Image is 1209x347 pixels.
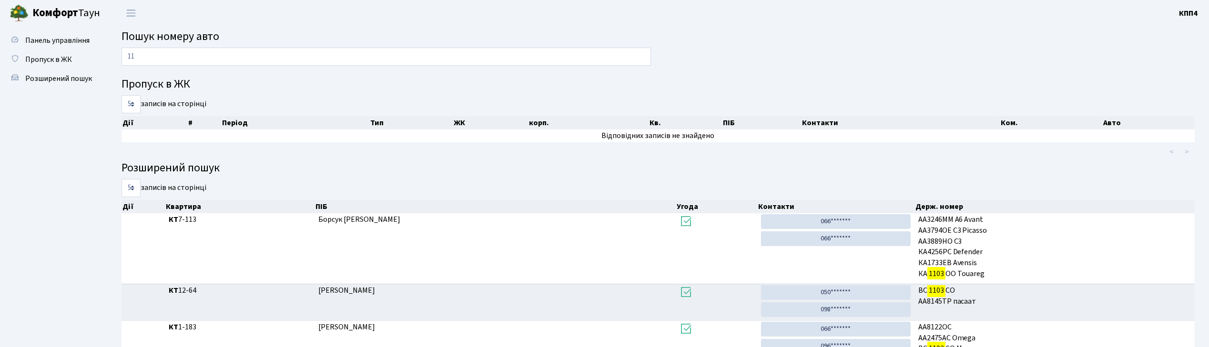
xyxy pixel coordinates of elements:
[122,78,1195,91] h4: Пропуск в ЖК
[169,285,178,296] b: КТ
[5,50,100,69] a: Пропуск в ЖК
[10,4,29,23] img: logo.png
[918,214,1191,279] span: AA3246MМ A6 Avant АА3794ОЕ C3 Picasso АА3889НО C3 КА4256РС Defender КА1733ЕВ Avensis КА ОО Touareg
[169,322,178,332] b: КТ
[1102,116,1204,129] th: Авто
[5,69,100,88] a: Розширений пошук
[122,161,1195,175] h4: Розширений пошук
[757,200,914,213] th: Контакти
[122,95,206,113] label: записів на сторінці
[318,214,400,225] span: Борсук [PERSON_NAME]
[169,214,178,225] b: КТ
[169,214,311,225] span: 7-113
[369,116,453,129] th: Тип
[221,116,369,129] th: Період
[25,54,72,65] span: Пропуск в ЖК
[927,284,945,297] mark: 1103
[315,200,676,213] th: ПІБ
[528,116,649,129] th: корп.
[453,116,528,129] th: ЖК
[25,35,90,46] span: Панель управління
[1000,116,1102,129] th: Ком.
[722,116,801,129] th: ПІБ
[165,200,315,213] th: Квартира
[187,116,221,129] th: #
[318,285,375,296] span: [PERSON_NAME]
[122,129,1195,142] td: Відповідних записів не знайдено
[169,285,311,296] span: 12-64
[649,116,722,129] th: Кв.
[122,200,165,213] th: Дії
[5,31,100,50] a: Панель управління
[122,28,219,45] span: Пошук номеру авто
[122,95,141,113] select: записів на сторінці
[119,5,143,21] button: Переключити навігацію
[169,322,311,333] span: 1-183
[318,322,375,332] span: [PERSON_NAME]
[914,200,1195,213] th: Держ. номер
[1179,8,1198,19] a: КПП4
[801,116,1000,129] th: Контакти
[927,267,945,280] mark: 1103
[918,285,1191,307] span: BC CO АА8145ТР пасаат
[122,179,206,197] label: записів на сторінці
[25,73,92,84] span: Розширений пошук
[32,5,100,21] span: Таун
[676,200,758,213] th: Угода
[122,116,187,129] th: Дії
[122,179,141,197] select: записів на сторінці
[32,5,78,20] b: Комфорт
[122,48,651,66] input: Пошук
